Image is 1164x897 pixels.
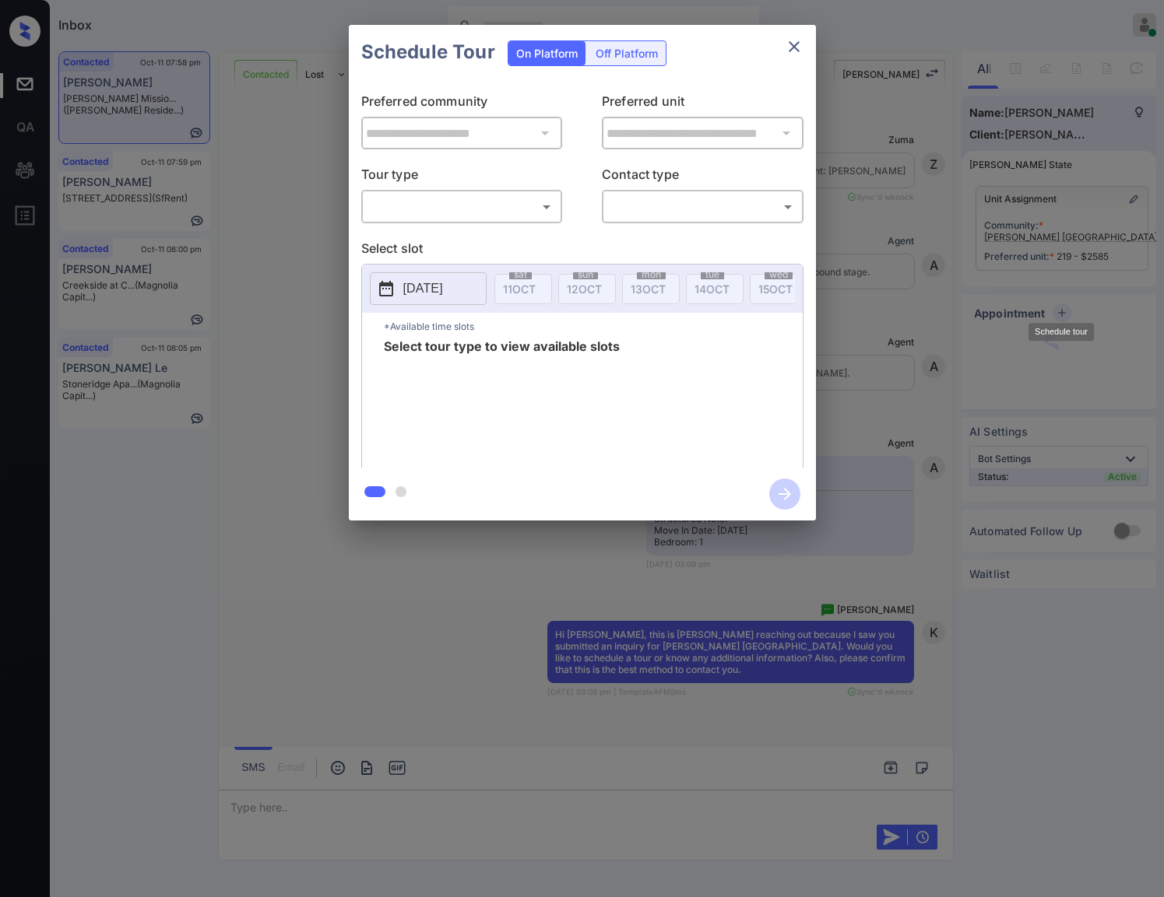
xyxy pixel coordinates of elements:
p: Preferred unit [602,92,804,117]
p: Select slot [361,239,804,264]
p: Preferred community [361,92,563,117]
span: Select tour type to view available slots [384,340,620,464]
div: On Platform [508,41,586,65]
p: *Available time slots [384,313,803,340]
p: Tour type [361,165,563,190]
p: [DATE] [403,279,443,298]
div: Off Platform [588,41,666,65]
button: close [779,31,810,62]
button: [DATE] [370,272,487,305]
h2: Schedule Tour [349,25,508,79]
p: Contact type [602,165,804,190]
div: Schedule tour [1029,323,1094,341]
